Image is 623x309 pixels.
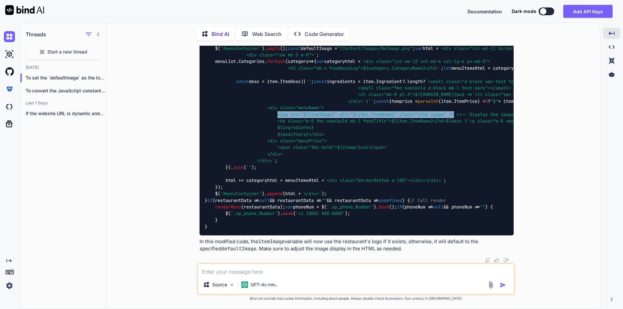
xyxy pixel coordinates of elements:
[485,98,488,104] span: 0
[4,84,15,95] img: premium
[337,45,412,51] span: "/Content/Images/NoImage.png"
[20,65,106,70] h2: [DATE]
[277,125,314,131] span: ${ingredients}
[220,191,262,197] span: '#menuContainer'
[392,118,433,124] span: ${item.ItemName}
[306,78,311,84] span: ''
[444,65,451,71] span: let
[277,131,309,137] span: ${modifiers}
[233,164,244,170] span: join
[454,98,477,104] span: ItemPrice
[288,59,314,65] span: =>
[4,49,15,60] img: ai-studio
[433,204,444,210] span: null
[407,78,423,84] span: length
[379,197,402,203] span: undefined
[205,45,602,58] span: `<div class="col-md-12 borderTop position-relative mb-5"></div> <div class="row mb-3 m-0">`
[26,88,106,94] p: To convert the JavaScript constant `defa...
[231,211,277,217] span: '.sp_phone_Number'
[288,45,301,51] span: const
[337,145,368,150] span: ${itemprice}
[410,197,446,203] span: // Call render
[397,204,402,210] span: if
[305,30,344,38] p: Code Generator
[353,112,394,117] span: ${item.ItemName}
[418,98,438,104] span: parseInt
[500,282,506,288] img: icon
[246,164,251,170] span: ''
[259,197,270,203] span: null
[26,110,106,117] p: If the website URL is dynamic and...
[197,296,515,301] p: Bind can provide inaccurate information, including about people. Always double-check its answers....
[379,204,389,210] span: text
[4,280,15,291] img: settings
[215,204,241,210] span: renderMenu
[316,59,324,65] span: var
[376,98,389,104] span: const
[487,281,495,289] img: attachment
[468,9,502,14] span: Documentation
[490,98,498,104] span: "$"
[563,5,613,18] button: Add API Keys
[267,45,280,51] span: empty
[258,238,285,245] code: itemImage
[327,204,373,210] span: '.sp_phone_Number'
[212,281,227,288] p: Source
[314,78,327,84] span: const
[296,211,345,217] span: '+1 (000) 000-0000'
[280,78,301,84] span: ItemDesc
[200,238,514,253] p: In this modified code, the variable will now use the restaurant's logo if it exists; otherwise, i...
[376,78,402,84] span: Ingredient
[283,211,293,217] span: mask
[4,101,15,112] img: darkCloudIdeIcon
[303,112,335,117] span: ${itemImage}
[250,281,278,288] p: GPT-4o min..
[26,75,106,81] p: To set the `defaultImage` as the logo im...
[322,197,327,203] span: ""
[415,45,423,51] span: var
[221,245,256,252] code: defaultImage
[26,30,46,38] h1: Threads
[503,258,508,263] img: dislike
[324,178,444,184] span: `<div class="borderBottom w-100"></div></div>`
[494,258,499,263] img: like
[207,197,213,203] span: if
[267,59,285,65] span: forEach
[363,65,425,71] span: ${category.CategoryName}
[301,191,322,197] span: `</div>`
[252,30,282,38] p: Web Search
[4,31,15,42] img: chat
[480,204,485,210] span: ""
[467,118,563,124] span: `<p class="m-0 smc-text"> </p>`
[5,5,44,15] img: Bind AI
[212,30,229,38] p: Bind AI
[238,59,264,65] span: Categories
[47,49,87,55] span: Start a new thread
[285,204,293,210] span: var
[512,8,536,15] span: Dark mode
[236,78,249,84] span: const
[20,101,106,106] h2: Last 7 Days
[368,98,373,104] span: ''
[267,191,283,197] span: append
[468,8,502,15] button: Documentation
[241,281,248,288] img: GPT-4o mini
[485,258,490,263] img: copy
[4,66,15,77] img: githubLight
[220,45,262,51] span: '#menuContainer'
[288,59,309,65] span: category
[446,118,573,124] span: ${desc ? : }
[229,282,235,288] img: Pick Models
